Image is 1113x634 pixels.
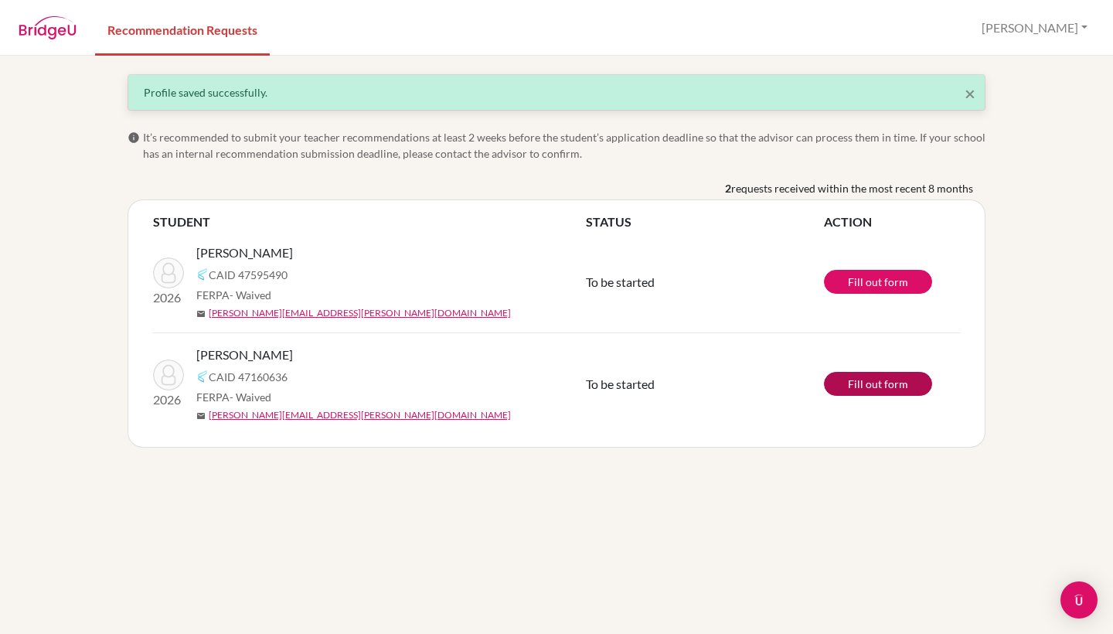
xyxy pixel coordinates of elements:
span: requests received within the most recent 8 months [731,180,973,196]
p: 2026 [153,390,184,409]
a: [PERSON_NAME][EMAIL_ADDRESS][PERSON_NAME][DOMAIN_NAME] [209,306,511,320]
a: Recommendation Requests [95,2,270,56]
img: Common App logo [196,268,209,281]
span: CAID 47595490 [209,267,288,283]
span: - Waived [230,288,271,302]
span: × [965,82,975,104]
a: Fill out form [824,372,932,396]
span: FERPA [196,287,271,303]
span: FERPA [196,389,271,405]
a: [PERSON_NAME][EMAIL_ADDRESS][PERSON_NAME][DOMAIN_NAME] [209,408,511,422]
span: - Waived [230,390,271,404]
span: mail [196,411,206,421]
div: Open Intercom Messenger [1060,581,1098,619]
button: Close [965,84,975,103]
span: [PERSON_NAME] [196,244,293,262]
span: mail [196,309,206,319]
img: BridgeU logo [19,16,77,39]
p: 2026 [153,288,184,307]
button: [PERSON_NAME] [975,13,1094,43]
th: STUDENT [153,213,586,231]
img: Alwani, Krish [153,360,184,390]
img: Premchandani, Aarav [153,257,184,288]
a: Fill out form [824,270,932,294]
b: 2 [725,180,731,196]
span: info [128,131,140,144]
span: It’s recommended to submit your teacher recommendations at least 2 weeks before the student’s app... [143,129,985,162]
span: To be started [586,377,655,391]
span: To be started [586,274,655,289]
img: Common App logo [196,370,209,383]
span: CAID 47160636 [209,369,288,385]
th: ACTION [824,213,960,231]
span: [PERSON_NAME] [196,346,293,364]
th: STATUS [586,213,824,231]
div: Profile saved successfully. [144,84,969,101]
